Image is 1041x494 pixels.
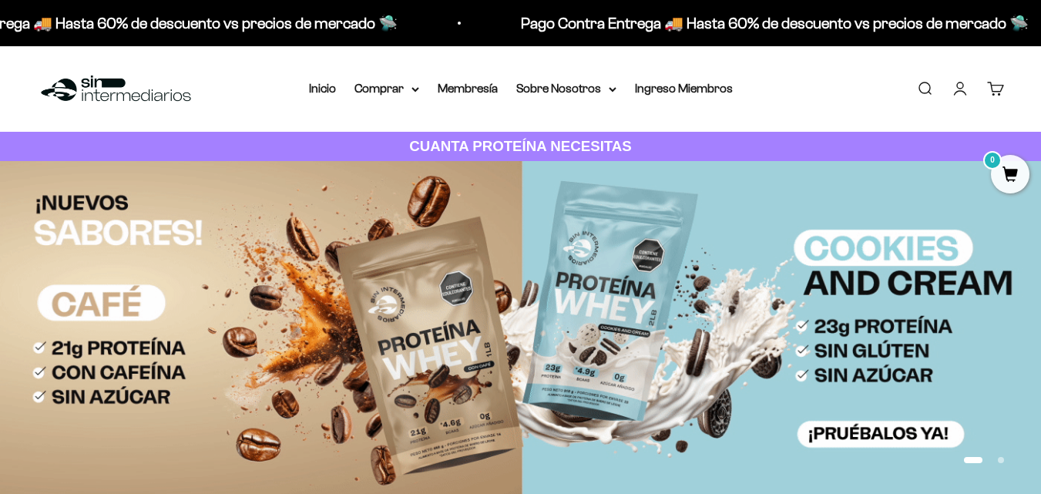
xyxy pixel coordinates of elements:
[409,138,632,154] strong: CUANTA PROTEÍNA NECESITAS
[354,79,419,99] summary: Comprar
[438,82,498,95] a: Membresía
[521,11,1029,35] p: Pago Contra Entrega 🚚 Hasta 60% de descuento vs precios de mercado 🛸
[983,151,1002,170] mark: 0
[635,82,733,95] a: Ingreso Miembros
[516,79,616,99] summary: Sobre Nosotros
[309,82,336,95] a: Inicio
[991,167,1029,184] a: 0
